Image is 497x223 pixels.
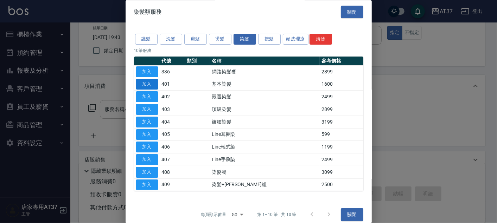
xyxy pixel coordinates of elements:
[320,153,363,166] td: 2499
[320,166,363,179] td: 3099
[160,103,185,116] td: 403
[210,179,320,191] td: 染髮+[PERSON_NAME]組
[160,34,182,45] button: 洗髮
[160,116,185,129] td: 404
[136,66,158,77] button: 加入
[320,57,363,66] th: 參考價格
[209,34,231,45] button: 燙髮
[136,79,158,90] button: 加入
[310,34,332,45] button: 清除
[210,66,320,78] td: 網路染髮餐
[160,78,185,91] td: 401
[210,103,320,116] td: 頂級染髮
[210,129,320,141] td: Line耳圈染
[136,142,158,153] button: 加入
[320,116,363,129] td: 3199
[320,91,363,103] td: 2499
[136,92,158,103] button: 加入
[136,167,158,178] button: 加入
[210,91,320,103] td: 嚴選染髮
[184,34,207,45] button: 剪髮
[160,129,185,141] td: 405
[320,103,363,116] td: 2899
[136,104,158,115] button: 加入
[210,153,320,166] td: Line手刷染
[258,34,281,45] button: 接髮
[136,117,158,127] button: 加入
[257,212,296,218] p: 第 1–10 筆 共 10 筆
[320,141,363,153] td: 1199
[210,57,320,66] th: 名稱
[160,91,185,103] td: 402
[283,34,309,45] button: 頭皮理療
[160,66,185,78] td: 336
[210,116,320,129] td: 旗艦染髮
[136,129,158,140] button: 加入
[160,153,185,166] td: 407
[320,179,363,191] td: 2500
[210,141,320,153] td: Line韓式染
[320,78,363,91] td: 1600
[136,179,158,190] button: 加入
[201,212,226,218] p: 每頁顯示數量
[234,34,256,45] button: 染髮
[185,57,210,66] th: 類別
[160,141,185,153] td: 406
[134,8,162,15] span: 染髮類服務
[320,129,363,141] td: 599
[134,47,363,54] p: 10 筆服務
[341,209,363,222] button: 關閉
[210,166,320,179] td: 染髮餐
[160,166,185,179] td: 408
[136,155,158,165] button: 加入
[320,66,363,78] td: 2899
[135,34,158,45] button: 護髮
[341,6,363,19] button: 關閉
[210,78,320,91] td: 基本染髮
[160,57,185,66] th: 代號
[160,179,185,191] td: 409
